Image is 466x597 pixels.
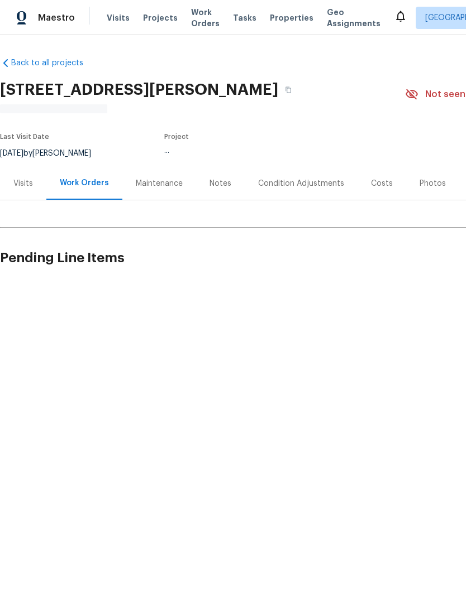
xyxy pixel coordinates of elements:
[164,147,379,155] div: ...
[371,178,393,189] div: Costs
[60,177,109,189] div: Work Orders
[136,178,183,189] div: Maintenance
[327,7,381,29] span: Geo Assignments
[107,12,130,23] span: Visits
[270,12,313,23] span: Properties
[278,80,298,100] button: Copy Address
[13,178,33,189] div: Visits
[233,14,256,22] span: Tasks
[164,133,189,140] span: Project
[210,178,231,189] div: Notes
[38,12,75,23] span: Maestro
[420,178,446,189] div: Photos
[191,7,220,29] span: Work Orders
[143,12,178,23] span: Projects
[258,178,344,189] div: Condition Adjustments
